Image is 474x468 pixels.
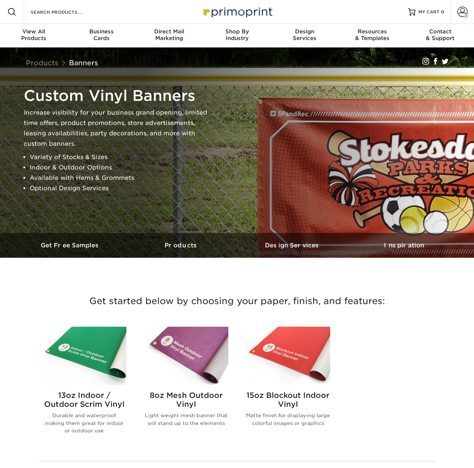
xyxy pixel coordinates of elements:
[418,9,440,15] span: MY CART
[24,108,209,149] p: Increase visibility for your business grand opening, limited time offers, product promotions, sto...
[271,28,339,35] span: Design
[348,242,460,249] h3: Inspiration
[68,24,136,47] a: BusinessCards
[135,28,203,35] span: Direct Mail
[203,24,271,47] a: Shop ByIndustry
[203,28,271,35] span: Shop By
[246,327,330,446] a: 15oz Blockout Indoor Vinyl Banners 15oz Blockout Indoor Vinyl Matte finish for displaying large c...
[144,327,228,446] a: 8oz Mesh Outdoor Vinyl Banners 8oz Mesh Outdoor Vinyl Light weight mesh banner that will stand up...
[30,183,209,194] li: Optional Design Services
[30,7,102,16] input: SEARCH PRODUCTS.....
[126,242,237,249] h3: Products
[200,4,274,20] img: Primoprint
[406,24,474,47] a: Contact& Support
[42,391,126,409] h2: 13oz Indoor / Outdoor Scrim Vinyl
[26,59,59,67] a: Products
[42,327,126,446] a: 13oz Indoor / Outdoor Scrim Vinyl Banners 13oz Indoor / Outdoor Scrim Vinyl Durable and waterproo...
[203,28,271,42] div: Industry
[246,327,330,385] img: 15oz Blockout Indoor Vinyl Banners
[24,87,209,105] h1: Custom Vinyl Banners
[135,28,203,42] div: Marketing
[339,28,407,42] div: & Templates
[246,412,330,427] p: Matte finish for displaying large colorful images or graphics
[406,28,474,35] span: Contact
[144,391,228,409] h2: 8oz Mesh Outdoor Vinyl
[441,9,444,14] span: 0
[20,284,454,318] h3: Get started below by choosing your paper, finish, and features:
[30,162,209,173] li: Indoor & Outdoor Options
[237,233,348,258] a: Design Services
[42,412,126,434] p: Durable and waterproof making them great for indoor or outdoor use
[69,59,98,67] a: Banners
[144,412,228,427] p: Light weight mesh banner that will stand up to the elements
[30,152,209,162] li: Variety of Stocks & Sizes
[15,242,126,249] h3: Get Free Samples
[406,28,474,42] div: & Support
[126,233,237,258] a: Products
[348,233,460,258] a: Inspiration
[271,28,339,42] div: Services
[144,327,228,385] img: 8oz Mesh Outdoor Vinyl Banners
[339,24,407,47] a: Resources& Templates
[68,28,136,42] div: Cards
[237,242,348,249] h3: Design Services
[135,24,203,47] a: Direct MailMarketing
[339,28,407,35] span: Resources
[246,391,330,409] h2: 15oz Blockout Indoor Vinyl
[42,327,126,385] img: 13oz Indoor / Outdoor Scrim Vinyl Banners
[30,173,209,183] li: Available with Hems & Grommets
[15,233,126,258] a: Get Free Samples
[271,24,339,47] a: DesignServices
[68,28,136,35] span: Business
